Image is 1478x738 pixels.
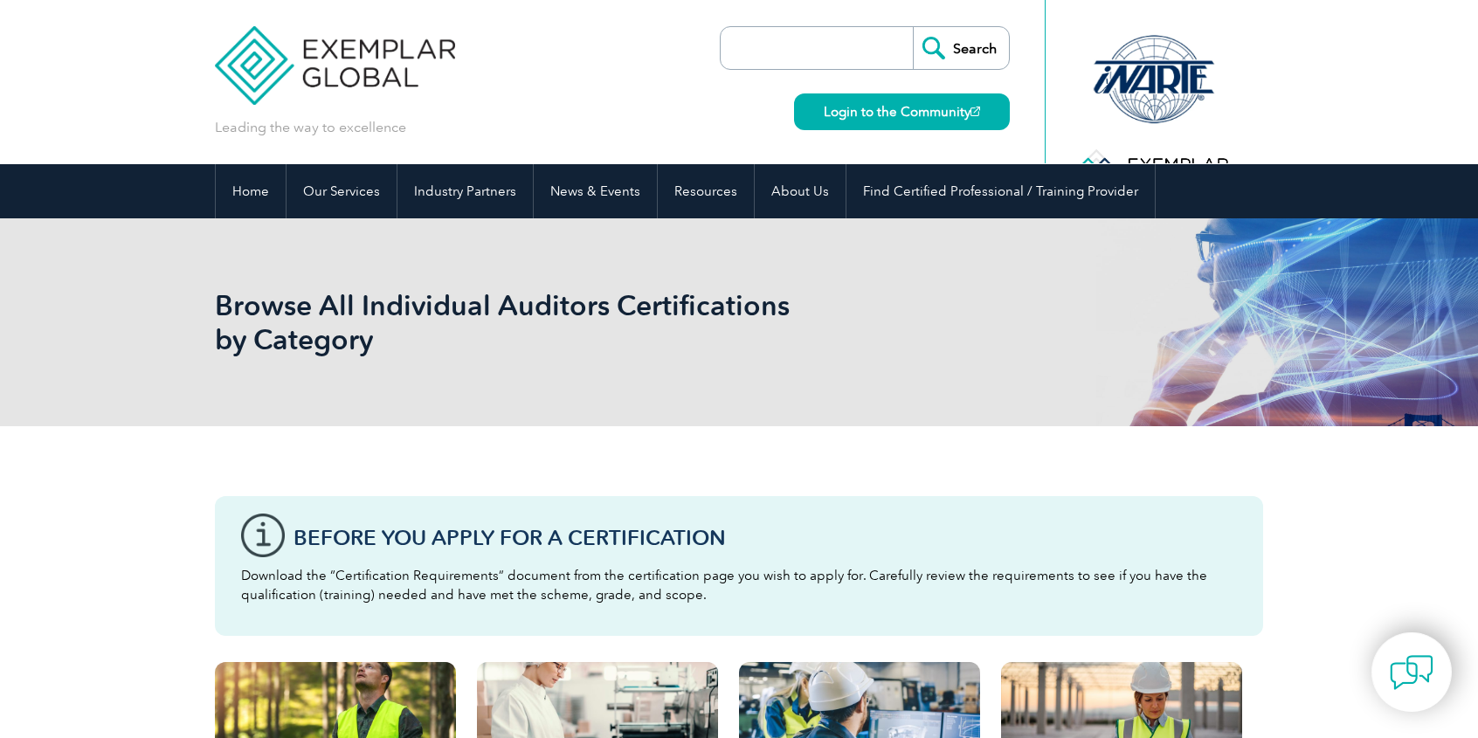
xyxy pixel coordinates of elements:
[846,164,1155,218] a: Find Certified Professional / Training Provider
[658,164,754,218] a: Resources
[794,93,1010,130] a: Login to the Community
[755,164,846,218] a: About Us
[215,288,886,356] h1: Browse All Individual Auditors Certifications by Category
[216,164,286,218] a: Home
[287,164,397,218] a: Our Services
[241,566,1237,604] p: Download the “Certification Requirements” document from the certification page you wish to apply ...
[970,107,980,116] img: open_square.png
[913,27,1009,69] input: Search
[1390,651,1433,694] img: contact-chat.png
[397,164,533,218] a: Industry Partners
[294,527,1237,548] h3: Before You Apply For a Certification
[534,164,657,218] a: News & Events
[215,118,406,137] p: Leading the way to excellence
